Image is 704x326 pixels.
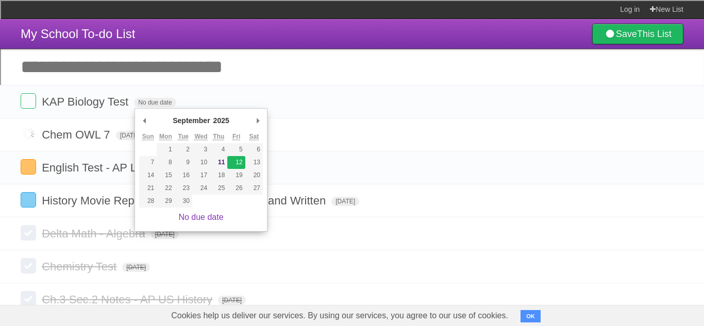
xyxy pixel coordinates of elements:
abbr: Tuesday [178,133,188,141]
button: 13 [245,156,263,169]
span: KAP Biology Test [42,95,131,108]
button: OK [521,310,541,322]
button: 3 [192,143,210,156]
span: Cookies help us deliver our services. By using our services, you agree to our use of cookies. [161,305,518,326]
button: 11 [210,156,227,169]
button: Next Month [253,113,263,128]
div: 2025 [212,113,231,128]
a: No due date [178,213,223,221]
div: September [171,113,211,128]
button: 9 [175,156,192,169]
label: Done [21,291,36,306]
button: 14 [139,169,157,182]
label: Done [21,126,36,142]
abbr: Monday [159,133,172,141]
button: 17 [192,169,210,182]
button: 8 [157,156,174,169]
abbr: Thursday [213,133,224,141]
button: 7 [139,156,157,169]
button: 5 [227,143,245,156]
div: Sort A > Z [4,24,700,33]
button: 16 [175,169,192,182]
span: Chemistry Test [42,260,119,273]
span: [DATE] [122,263,150,272]
span: No due date [134,98,176,107]
button: 27 [245,182,263,195]
span: My School To-do List [21,27,135,41]
label: Done [21,258,36,273]
span: English Test - AP Lang [42,161,158,174]
label: Done [21,192,36,208]
span: Delta Math - Algebra [42,227,148,240]
label: Done [21,159,36,175]
b: This List [637,29,672,39]
span: [DATE] [331,197,359,206]
button: 15 [157,169,174,182]
button: 6 [245,143,263,156]
button: 28 [139,195,157,208]
button: 23 [175,182,192,195]
button: 10 [192,156,210,169]
label: Done [21,93,36,109]
abbr: Sunday [142,133,154,141]
span: History Movie Report (Optional 10 points) - Hand Written [42,194,328,207]
abbr: Friday [232,133,240,141]
button: 20 [245,169,263,182]
div: Delete [4,52,700,61]
label: Done [21,225,36,241]
span: [DATE] [151,230,179,239]
button: 24 [192,182,210,195]
button: 22 [157,182,174,195]
span: Ch.3 Sec.2 Notes - AP US History [42,293,215,306]
button: 19 [227,169,245,182]
a: SaveThis List [592,24,683,44]
div: Move To ... [4,42,700,52]
button: 25 [210,182,227,195]
abbr: Saturday [249,133,259,141]
div: Sort New > Old [4,33,700,42]
button: Previous Month [139,113,149,128]
div: Options [4,61,700,70]
button: 1 [157,143,174,156]
button: 29 [157,195,174,208]
span: Chem OWL 7 [42,128,112,141]
span: [DATE] [116,131,144,140]
button: 12 [227,156,245,169]
button: 21 [139,182,157,195]
div: Home [4,4,215,13]
button: 30 [175,195,192,208]
button: 26 [227,182,245,195]
button: 18 [210,169,227,182]
button: 2 [175,143,192,156]
span: [DATE] [218,296,246,305]
button: 4 [210,143,227,156]
div: Sign out [4,70,700,79]
abbr: Wednesday [194,133,207,141]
